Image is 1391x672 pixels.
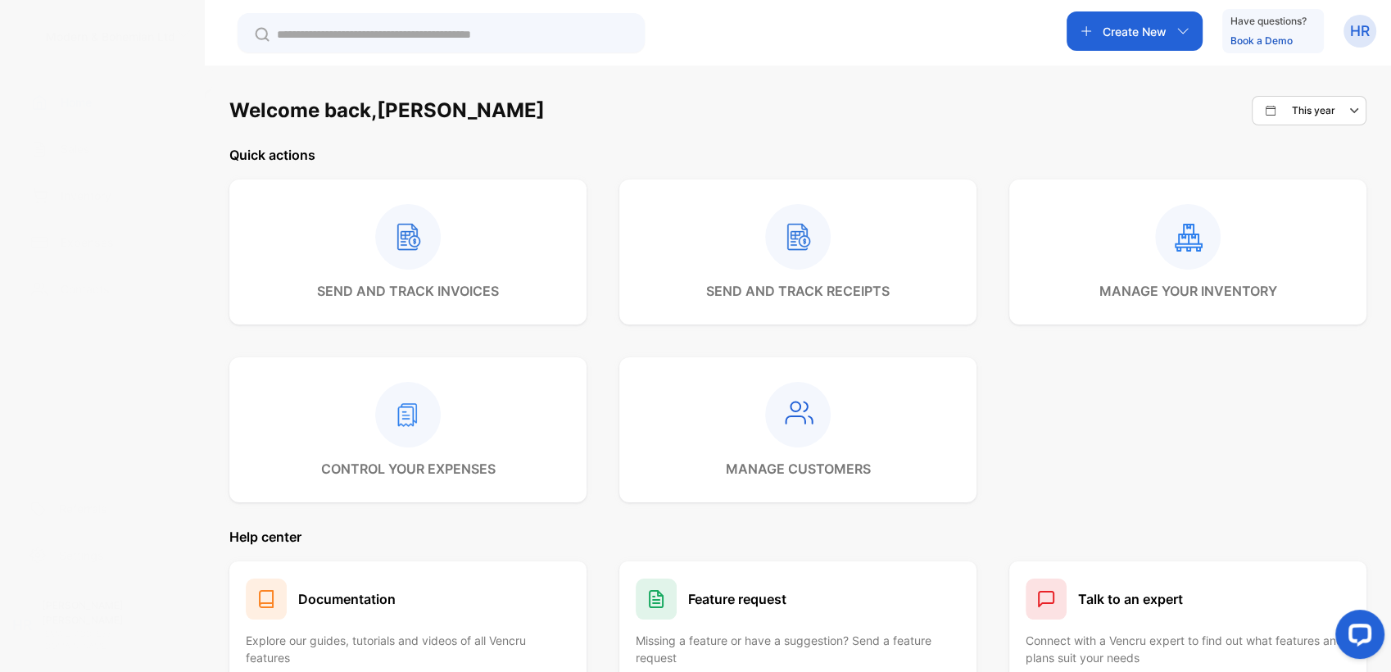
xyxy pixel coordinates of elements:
h1: Documentation [298,589,396,609]
h1: Feature request [688,589,786,609]
p: send and track receipts [706,281,890,301]
p: Inventory [61,187,111,204]
button: Create New [1067,11,1203,51]
img: logo [13,21,38,46]
p: Modern & Bohemian Ltd [46,28,175,45]
p: Referrals [59,500,107,517]
p: Connect with a Vencru expert to find out what features and plans suit your needs [1026,632,1350,666]
p: Contacts [61,280,110,297]
p: manage customers [726,459,871,479]
p: send and track invoices [317,281,499,301]
p: Have questions? [1230,13,1307,30]
p: HR [1350,20,1370,42]
p: Home [61,93,92,111]
p: Explore our guides, tutorials and videos of all Vencru features [246,632,570,666]
iframe: LiveChat chat widget [1322,603,1391,672]
p: Missing a feature or have a suggestion? Send a feature request [636,632,960,666]
a: Book a Demo [1230,34,1293,47]
button: HR [1343,11,1376,51]
p: Settings [59,547,104,564]
p: [EMAIL_ADDRESS][DOMAIN_NAME] [42,628,170,652]
p: This year [1292,103,1335,118]
h1: Welcome back, [PERSON_NAME] [229,96,545,125]
p: Create New [1103,23,1167,40]
p: Help center [229,527,1366,547]
h1: Talk to an expert [1078,589,1183,609]
p: control your expenses [321,459,496,479]
p: [PERSON_NAME] [PERSON_NAME] [42,598,170,628]
p: Sales [61,140,90,157]
button: This year [1252,96,1366,125]
p: Quick actions [229,145,1366,165]
p: manage your inventory [1099,281,1277,301]
p: HR [12,615,32,636]
p: Expenses [61,234,114,251]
